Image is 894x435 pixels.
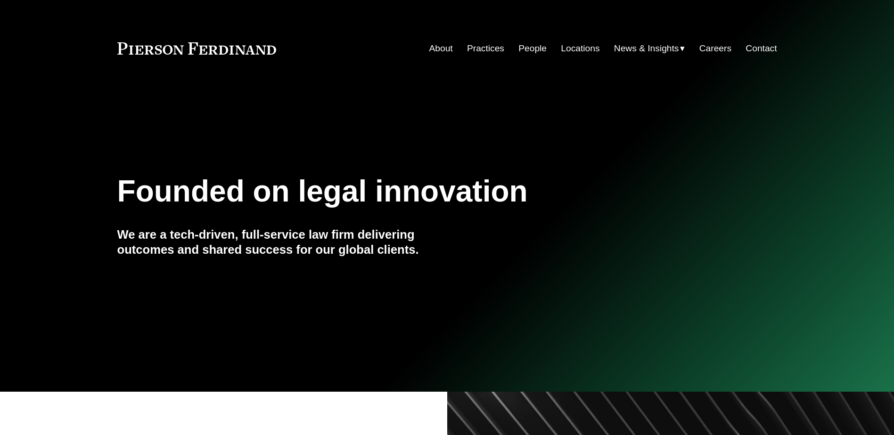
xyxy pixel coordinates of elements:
a: About [429,40,453,57]
a: Contact [746,40,777,57]
h4: We are a tech-driven, full-service law firm delivering outcomes and shared success for our global... [117,227,447,258]
span: News & Insights [614,40,679,57]
a: Careers [699,40,731,57]
a: Locations [561,40,599,57]
h1: Founded on legal innovation [117,174,667,209]
a: Practices [467,40,504,57]
a: folder dropdown [614,40,685,57]
a: People [518,40,547,57]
